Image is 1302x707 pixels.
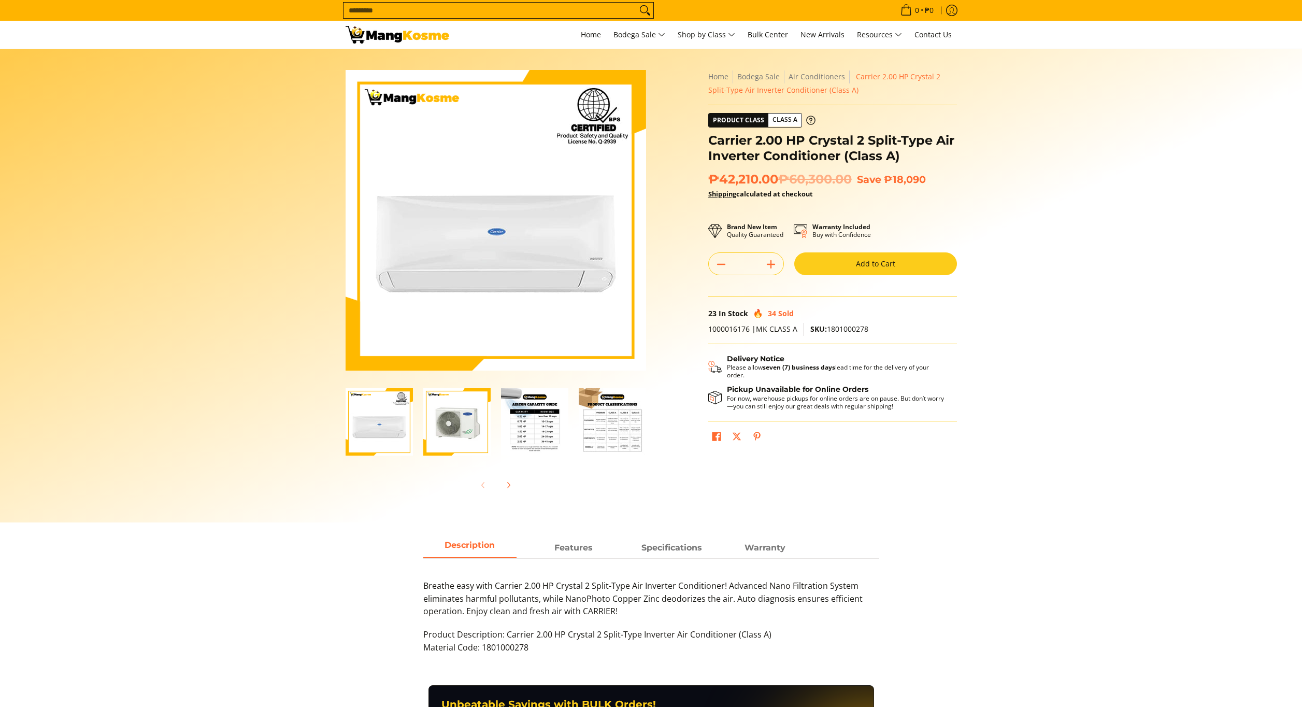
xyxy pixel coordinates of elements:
[708,189,736,199] a: Shipping
[423,558,879,664] div: Description
[554,543,593,553] strong: Features
[708,324,797,334] span: 1000016176 |MK CLASS A
[884,173,926,186] span: ₱18,090
[778,172,852,187] del: ₱60,300.00
[708,133,957,164] h1: Carrier 2.00 HP Crystal 2 Split-Type Air Inverter Conditioner (Class A)
[637,3,653,18] button: Search
[608,21,670,49] a: Bodega Sale
[501,388,568,456] img: Carrier 2.00 HP Crystal 2 Split-Type Air Inverter Conditioner (Class A)-3
[913,7,921,14] span: 0
[794,252,957,275] button: Add to Cart
[729,429,744,447] a: Post on X
[852,21,907,49] a: Resources
[727,385,868,394] strong: Pickup Unavailable for Online Orders
[709,429,724,447] a: Share on Facebook
[909,21,957,49] a: Contact Us
[812,223,871,238] p: Buy with Confidence
[727,223,783,238] p: Quality Guaranteed
[708,355,947,379] button: Shipping & Delivery
[579,388,646,456] img: Carrier 2.00 HP Crystal 2 Split-Type Air Inverter Conditioner (Class A)-4
[737,72,780,81] a: Bodega Sale
[897,5,937,16] span: •
[576,21,606,49] a: Home
[708,72,728,81] a: Home
[923,7,935,14] span: ₱0
[708,189,813,199] strong: calculated at checkout
[708,113,815,128] a: Product Class Class A
[673,21,740,49] a: Shop by Class
[727,222,777,231] strong: Brand New Item
[914,30,952,39] span: Contact Us
[750,429,764,447] a: Pin on Pinterest
[789,72,845,81] a: Air Conditioners
[346,70,646,371] img: Carrier 2.00 HP Crystal 2 Split-Type Air Inverter Conditioner (Class A)
[857,29,902,41] span: Resources
[346,388,413,456] img: Carrier 2.00 HP Crystal 2 Split-Type Air Inverter Conditioner (Class A)-1
[719,308,748,318] span: In Stock
[708,172,852,187] span: ₱42,210.00
[742,21,793,49] a: Bulk Center
[759,256,783,273] button: Add
[800,30,845,39] span: New Arrivals
[708,70,957,97] nav: Breadcrumbs
[423,539,517,557] span: Description
[778,308,794,318] span: Sold
[763,363,835,372] strong: seven (7) business days
[625,539,719,558] a: Description 2
[460,21,957,49] nav: Main Menu
[727,394,947,410] p: For now, warehouse pickups for online orders are on pause. But don’t worry—you can still enjoy ou...
[810,324,868,334] span: 1801000278
[857,173,881,186] span: Save
[581,30,601,39] span: Home
[748,30,788,39] span: Bulk Center
[613,29,665,41] span: Bodega Sale
[423,539,517,558] a: Description
[719,539,812,558] a: Description 3
[678,29,735,41] span: Shop by Class
[497,474,520,497] button: Next
[346,26,449,44] img: Carrier 2 HP Crystal 2 Split-Type Aircon (Class A) l Mang Kosme
[423,579,879,628] p: Breathe easy with Carrier 2.00 HP Crystal 2 Split-Type Air Inverter Conditioner! Advanced Nano Fi...
[708,308,717,318] span: 23
[625,539,719,557] span: Specifications
[423,628,879,664] p: Product Description: Carrier 2.00 HP Crystal 2 Split-Type Inverter Air Conditioner (Class A) Mate...
[423,388,491,456] img: Carrier 2.00 HP Crystal 2 Split-Type Air Inverter Conditioner (Class A)-2
[727,354,784,363] strong: Delivery Notice
[709,114,768,127] span: Product Class
[768,308,776,318] span: 34
[812,222,870,231] strong: Warranty Included
[810,324,827,334] span: SKU:
[727,363,947,379] p: Please allow lead time for the delivery of your order.
[708,72,940,95] span: Carrier 2.00 HP Crystal 2 Split-Type Air Inverter Conditioner (Class A)
[709,256,734,273] button: Subtract
[795,21,850,49] a: New Arrivals
[768,114,802,126] span: Class A
[745,543,785,553] strong: Warranty
[527,539,620,558] a: Description 1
